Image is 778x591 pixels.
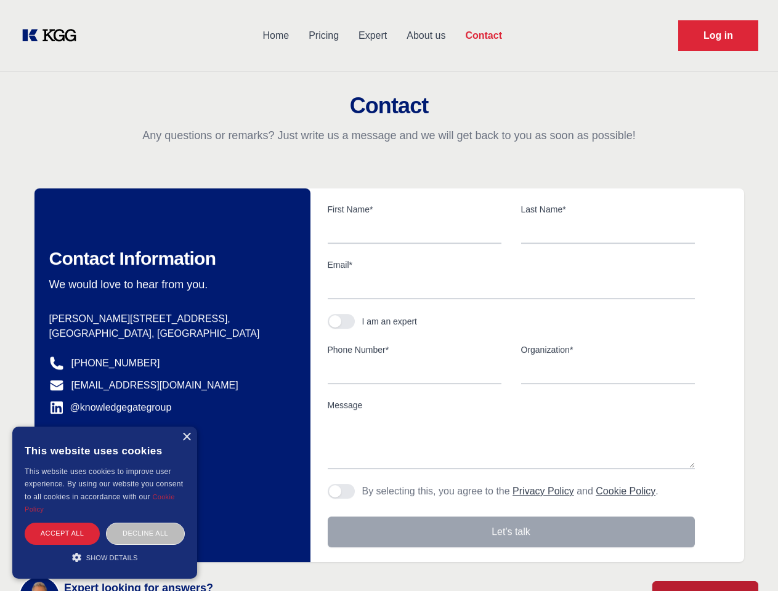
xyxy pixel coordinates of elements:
a: @knowledgegategroup [49,400,172,415]
div: This website uses cookies [25,436,185,465]
h2: Contact Information [49,247,291,270]
a: Pricing [299,20,349,52]
span: This website uses cookies to improve user experience. By using our website you consent to all coo... [25,467,183,501]
div: I am an expert [362,315,418,328]
a: Request Demo [678,20,758,51]
a: Cookie Policy [25,493,175,513]
a: KOL Knowledge Platform: Talk to Key External Experts (KEE) [20,26,86,46]
p: [GEOGRAPHIC_DATA], [GEOGRAPHIC_DATA] [49,326,291,341]
a: [EMAIL_ADDRESS][DOMAIN_NAME] [71,378,238,393]
label: Organization* [521,344,695,356]
label: Email* [328,259,695,271]
label: Phone Number* [328,344,501,356]
a: About us [397,20,455,52]
p: Any questions or remarks? Just write us a message and we will get back to you as soon as possible! [15,128,763,143]
span: Show details [86,554,138,561]
div: Decline all [106,523,185,544]
a: [PHONE_NUMBER] [71,356,160,371]
div: Accept all [25,523,100,544]
p: We would love to hear from you. [49,277,291,292]
a: Privacy Policy [513,486,574,496]
button: Let's talk [328,517,695,547]
label: First Name* [328,203,501,215]
p: [PERSON_NAME][STREET_ADDRESS], [49,312,291,326]
div: Close [182,433,191,442]
div: Show details [25,551,185,563]
a: Expert [349,20,397,52]
a: Cookie Policy [596,486,655,496]
label: Last Name* [521,203,695,215]
a: Home [253,20,299,52]
p: By selecting this, you agree to the and . [362,484,658,499]
iframe: Chat Widget [716,532,778,591]
h2: Contact [15,94,763,118]
a: Contact [455,20,512,52]
label: Message [328,399,695,411]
